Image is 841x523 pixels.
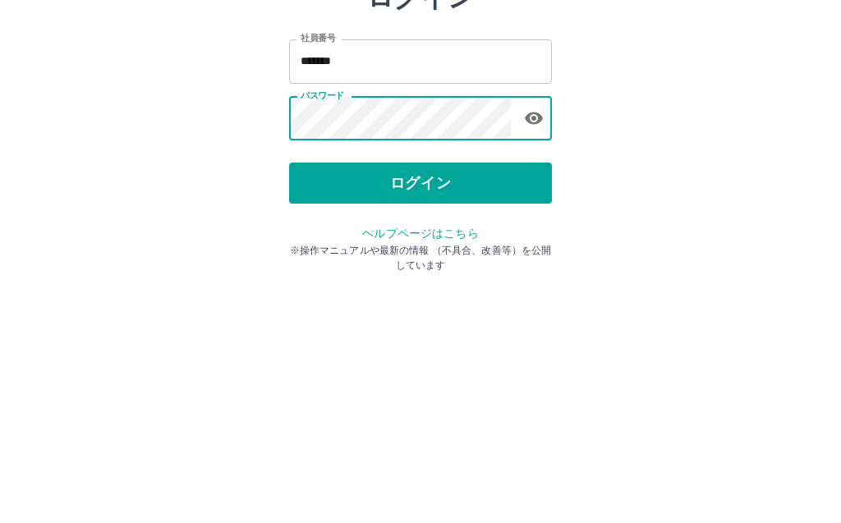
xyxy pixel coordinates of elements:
button: ログイン [289,284,552,325]
label: 社員番号 [301,154,335,166]
a: ヘルプページはこちら [362,348,478,361]
h2: ログイン [367,103,475,135]
label: パスワード [301,211,344,223]
p: ※操作マニュアルや最新の情報 （不具合、改善等）を公開しています [289,365,552,394]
